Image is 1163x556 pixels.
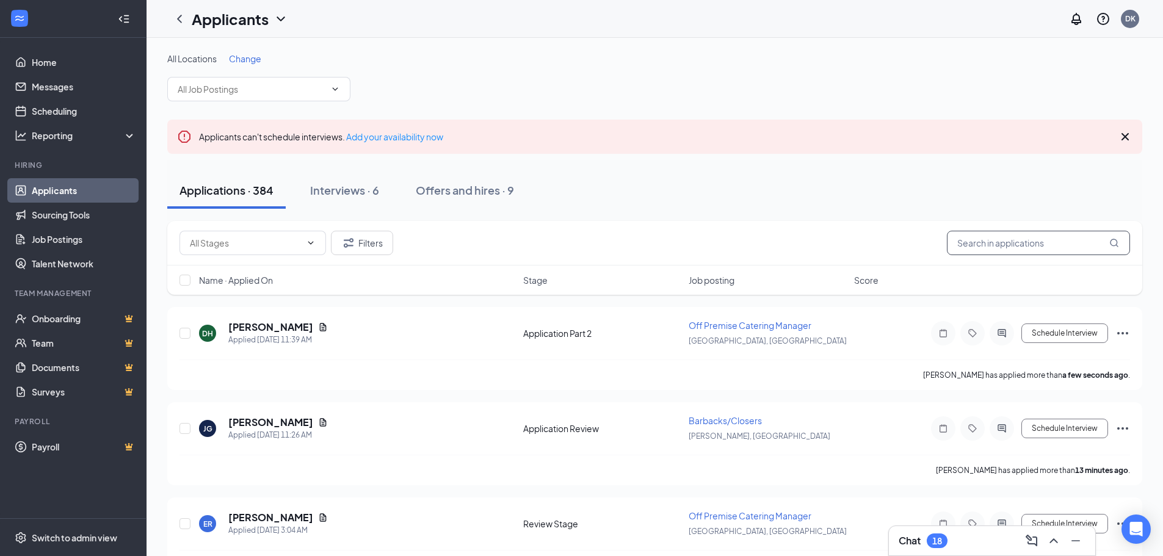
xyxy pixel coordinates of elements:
[1069,12,1084,26] svg: Notifications
[199,274,273,286] span: Name · Applied On
[1021,514,1108,533] button: Schedule Interview
[1044,531,1063,551] button: ChevronUp
[947,231,1130,255] input: Search in applications
[178,82,325,96] input: All Job Postings
[346,131,443,142] a: Add your availability now
[228,511,313,524] h5: [PERSON_NAME]
[202,328,213,339] div: DH
[689,336,847,345] span: [GEOGRAPHIC_DATA], [GEOGRAPHIC_DATA]
[689,415,762,426] span: Barbacks/Closers
[995,519,1009,529] svg: ActiveChat
[1109,238,1119,248] svg: MagnifyingGlass
[167,53,217,64] span: All Locations
[965,519,980,529] svg: Tag
[172,12,187,26] svg: ChevronLeft
[32,331,136,355] a: TeamCrown
[923,370,1130,380] p: [PERSON_NAME] has applied more than .
[1022,531,1042,551] button: ComposeMessage
[689,527,847,536] span: [GEOGRAPHIC_DATA], [GEOGRAPHIC_DATA]
[177,129,192,144] svg: Error
[1024,533,1039,548] svg: ComposeMessage
[203,519,212,529] div: ER
[32,435,136,459] a: PayrollCrown
[1096,12,1110,26] svg: QuestionInfo
[1125,13,1136,24] div: DK
[1068,533,1083,548] svg: Minimize
[689,510,811,521] span: Off Premise Catering Manager
[936,424,951,433] svg: Note
[689,431,830,441] span: [PERSON_NAME], [GEOGRAPHIC_DATA]
[203,424,212,434] div: JG
[936,519,951,529] svg: Note
[199,131,443,142] span: Applicants can't schedule interviews.
[179,182,274,198] div: Applications · 384
[228,320,313,334] h5: [PERSON_NAME]
[32,178,136,203] a: Applicants
[854,274,879,286] span: Score
[32,355,136,380] a: DocumentsCrown
[1021,419,1108,438] button: Schedule Interview
[118,13,130,25] svg: Collapse
[32,380,136,404] a: SurveysCrown
[330,84,340,94] svg: ChevronDown
[190,236,301,250] input: All Stages
[13,12,26,24] svg: WorkstreamLogo
[523,518,681,530] div: Review Stage
[318,322,328,332] svg: Document
[32,129,137,142] div: Reporting
[15,129,27,142] svg: Analysis
[318,513,328,522] svg: Document
[936,328,951,338] svg: Note
[965,424,980,433] svg: Tag
[1121,514,1151,544] div: Open Intercom Messenger
[1066,531,1085,551] button: Minimize
[1062,370,1128,380] b: a few seconds ago
[15,160,134,170] div: Hiring
[689,274,734,286] span: Job posting
[228,416,313,429] h5: [PERSON_NAME]
[15,532,27,544] svg: Settings
[689,320,811,331] span: Off Premise Catering Manager
[331,231,393,255] button: Filter Filters
[32,251,136,276] a: Talent Network
[523,327,681,339] div: Application Part 2
[32,74,136,99] a: Messages
[15,416,134,427] div: Payroll
[523,422,681,435] div: Application Review
[523,274,548,286] span: Stage
[1115,326,1130,341] svg: Ellipses
[228,524,328,536] div: Applied [DATE] 3:04 AM
[32,203,136,227] a: Sourcing Tools
[228,429,328,441] div: Applied [DATE] 11:26 AM
[1046,533,1061,548] svg: ChevronUp
[32,227,136,251] a: Job Postings
[1075,466,1128,475] b: 13 minutes ago
[228,334,328,346] div: Applied [DATE] 11:39 AM
[229,53,261,64] span: Change
[899,534,921,547] h3: Chat
[1115,421,1130,436] svg: Ellipses
[965,328,980,338] svg: Tag
[32,532,117,544] div: Switch to admin view
[32,99,136,123] a: Scheduling
[936,465,1130,475] p: [PERSON_NAME] has applied more than .
[341,236,356,250] svg: Filter
[1115,516,1130,531] svg: Ellipses
[15,288,134,298] div: Team Management
[416,182,514,198] div: Offers and hires · 9
[318,417,328,427] svg: Document
[274,12,288,26] svg: ChevronDown
[192,9,269,29] h1: Applicants
[32,306,136,331] a: OnboardingCrown
[32,50,136,74] a: Home
[306,238,316,248] svg: ChevronDown
[995,424,1009,433] svg: ActiveChat
[1118,129,1132,144] svg: Cross
[995,328,1009,338] svg: ActiveChat
[932,536,942,546] div: 18
[310,182,379,198] div: Interviews · 6
[1021,323,1108,343] button: Schedule Interview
